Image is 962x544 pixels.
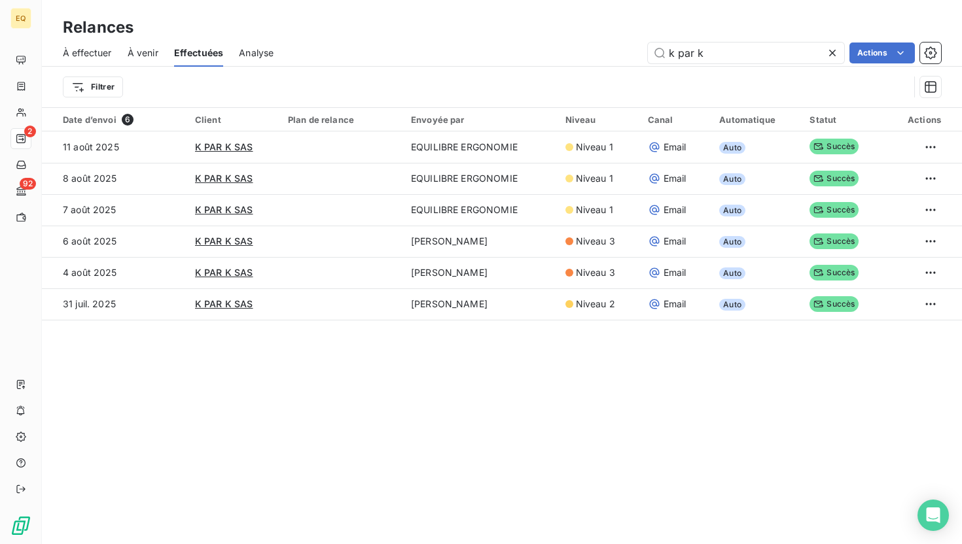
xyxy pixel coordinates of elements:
[664,235,686,248] span: Email
[719,173,745,185] span: Auto
[403,226,558,257] td: [PERSON_NAME]
[411,114,550,125] div: Envoyée par
[810,139,859,154] span: Succès
[664,172,686,185] span: Email
[719,267,745,279] span: Auto
[719,236,745,248] span: Auto
[20,178,36,190] span: 92
[195,235,253,246] span: K PAR K SAS
[719,299,745,311] span: Auto
[10,128,31,149] a: 2
[576,266,615,279] span: Niveau 3
[648,42,844,63] input: Rechercher
[565,114,632,125] div: Niveau
[719,142,745,154] span: Auto
[24,126,36,137] span: 2
[239,46,274,59] span: Analyse
[664,141,686,154] span: Email
[664,297,686,311] span: Email
[195,267,253,278] span: K PAR K SAS
[42,194,187,226] td: 7 août 2025
[719,114,794,125] div: Automatique
[810,202,859,218] span: Succès
[195,298,253,309] span: K PAR K SAS
[664,266,686,279] span: Email
[810,114,876,125] div: Statut
[576,203,613,216] span: Niveau 1
[719,205,745,216] span: Auto
[664,203,686,216] span: Email
[849,42,915,63] button: Actions
[195,204,253,215] span: K PAR K SAS
[10,515,31,536] img: Logo LeanPay
[917,500,949,531] div: Open Intercom Messenger
[122,114,134,126] span: 6
[810,171,859,186] span: Succès
[403,131,558,163] td: EQUILIBRE ERGONOMIE
[403,163,558,194] td: EQUILIBRE ERGONOMIE
[576,297,615,311] span: Niveau 2
[288,114,395,125] div: Plan de relance
[403,288,558,320] td: [PERSON_NAME]
[63,76,123,97] button: Filtrer
[10,180,31,201] a: 92
[195,141,253,152] span: K PAR K SAS
[810,233,859,249] span: Succès
[63,114,179,126] div: Date d’envoi
[576,141,613,154] span: Niveau 1
[63,16,134,39] h3: Relances
[195,114,221,125] span: Client
[174,46,224,59] span: Effectuées
[891,114,941,125] div: Actions
[42,288,187,320] td: 31 juil. 2025
[63,46,112,59] span: À effectuer
[403,194,558,226] td: EQUILIBRE ERGONOMIE
[576,235,615,248] span: Niveau 3
[195,173,253,184] span: K PAR K SAS
[810,296,859,312] span: Succès
[403,257,558,288] td: [PERSON_NAME]
[42,131,187,163] td: 11 août 2025
[42,226,187,257] td: 6 août 2025
[648,114,704,125] div: Canal
[10,8,31,29] div: EQ
[128,46,158,59] span: À venir
[42,163,187,194] td: 8 août 2025
[42,257,187,288] td: 4 août 2025
[576,172,613,185] span: Niveau 1
[810,265,859,280] span: Succès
